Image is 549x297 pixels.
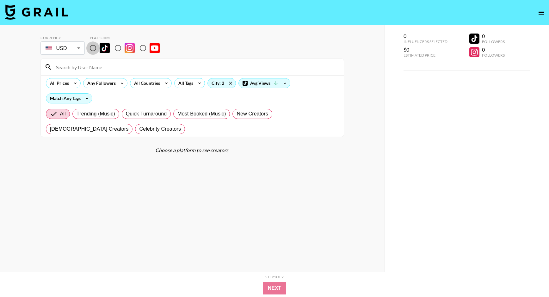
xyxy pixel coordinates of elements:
[177,110,226,118] span: Most Booked (Music)
[46,94,92,103] div: Match Any Tags
[52,62,340,72] input: Search by User Name
[77,110,115,118] span: Trending (Music)
[239,78,290,88] div: Avg Views
[50,125,129,133] span: [DEMOGRAPHIC_DATA] Creators
[5,4,68,20] img: Grail Talent
[482,33,505,39] div: 0
[404,46,447,53] div: $0
[535,6,548,19] button: open drawer
[130,78,161,88] div: All Countries
[60,110,66,118] span: All
[263,282,287,294] button: Next
[175,78,194,88] div: All Tags
[42,43,83,54] div: USD
[482,39,505,44] div: Followers
[83,78,117,88] div: Any Followers
[139,125,181,133] span: Celebrity Creators
[46,78,70,88] div: All Prices
[40,147,344,153] div: Choose a platform to see creators.
[482,46,505,53] div: 0
[100,43,110,53] img: TikTok
[404,33,447,39] div: 0
[40,35,85,40] div: Currency
[126,110,167,118] span: Quick Turnaround
[90,35,165,40] div: Platform
[404,39,447,44] div: Influencers Selected
[208,78,236,88] div: City: 2
[265,275,284,279] div: Step 1 of 2
[517,265,541,289] iframe: Drift Widget Chat Controller
[150,43,160,53] img: YouTube
[482,53,505,58] div: Followers
[125,43,135,53] img: Instagram
[404,53,447,58] div: Estimated Price
[237,110,268,118] span: New Creators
